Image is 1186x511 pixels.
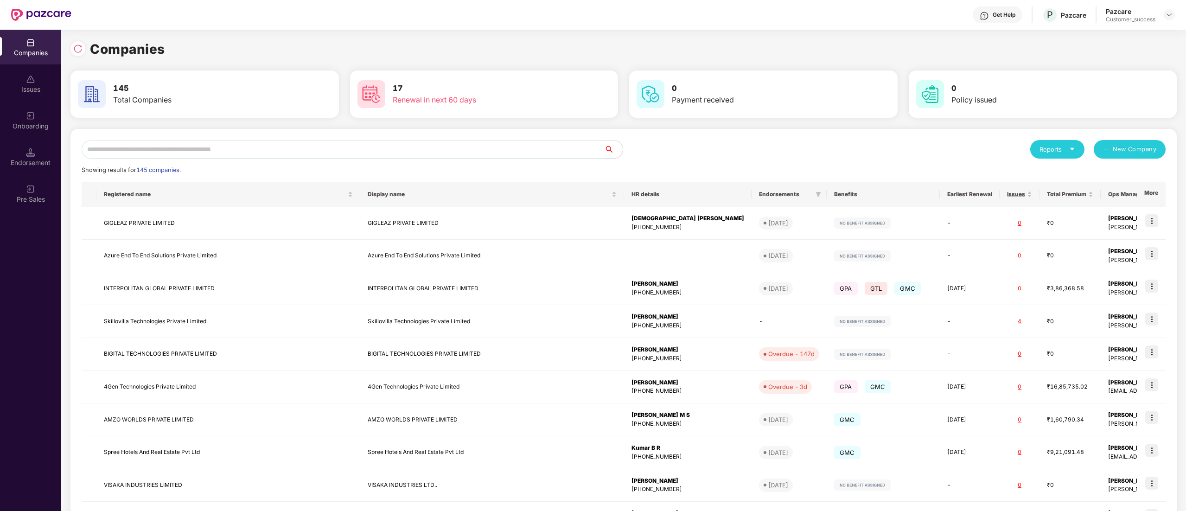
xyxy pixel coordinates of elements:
img: svg+xml;base64,PHN2ZyB4bWxucz0iaHR0cDovL3d3dy53My5vcmcvMjAwMC9zdmciIHdpZHRoPSIxMjIiIGhlaWdodD0iMj... [834,316,891,327]
img: icon [1145,313,1158,326]
td: AMZO WORLDS PRIVATE LIMITED [360,403,624,436]
img: icon [1145,378,1158,391]
div: [PHONE_NUMBER] [631,354,744,363]
div: Policy issued [951,94,1118,106]
div: Get Help [993,11,1015,19]
span: Issues [1007,191,1025,198]
td: - [940,305,1000,338]
img: icon [1145,444,1158,457]
div: Pazcare [1061,11,1086,19]
div: ₹1,60,790.34 [1047,415,1093,424]
div: ₹3,86,368.58 [1047,284,1093,293]
div: [PHONE_NUMBER] [631,453,744,461]
div: [PHONE_NUMBER] [631,288,744,297]
div: Pazcare [1106,7,1155,16]
td: [DATE] [940,403,1000,436]
span: GPA [834,282,858,295]
img: icon [1145,214,1158,227]
div: 0 [1007,448,1032,457]
div: Customer_success [1106,16,1155,23]
td: 4Gen Technologies Private Limited [360,371,624,404]
img: svg+xml;base64,PHN2ZyB4bWxucz0iaHR0cDovL3d3dy53My5vcmcvMjAwMC9zdmciIHdpZHRoPSIxMjIiIGhlaWdodD0iMj... [834,250,891,262]
img: icon [1145,411,1158,424]
img: svg+xml;base64,PHN2ZyB4bWxucz0iaHR0cDovL3d3dy53My5vcmcvMjAwMC9zdmciIHdpZHRoPSI2MCIgaGVpZ2h0PSI2MC... [637,80,664,108]
td: AMZO WORLDS PRIVATE LIMITED [96,403,360,436]
td: INTERPOLITAN GLOBAL PRIVATE LIMITED [360,272,624,305]
td: - [940,338,1000,371]
td: - [940,240,1000,273]
div: [PERSON_NAME] [631,280,744,288]
div: ₹0 [1047,219,1093,228]
div: 0 [1007,481,1032,490]
img: svg+xml;base64,PHN2ZyB4bWxucz0iaHR0cDovL3d3dy53My5vcmcvMjAwMC9zdmciIHdpZHRoPSI2MCIgaGVpZ2h0PSI2MC... [916,80,944,108]
td: BIGITAL TECHNOLOGIES PRIVATE LIMITED [96,338,360,371]
span: filter [814,189,823,200]
span: search [604,146,623,153]
td: VISAKA INDUSTRIES LTD.. [360,469,624,502]
div: Overdue - 147d [768,349,815,358]
div: [DATE] [768,415,788,424]
span: New Company [1113,145,1157,154]
div: [DATE] [768,284,788,293]
th: Earliest Renewal [940,182,1000,207]
span: caret-down [1069,146,1075,152]
img: svg+xml;base64,PHN2ZyBpZD0iRHJvcGRvd24tMzJ4MzIiIHhtbG5zPSJodHRwOi8vd3d3LnczLm9yZy8yMDAwL3N2ZyIgd2... [1166,11,1173,19]
span: GMC [865,380,891,393]
h3: 0 [951,83,1118,95]
td: Skillovilla Technologies Private Limited [360,305,624,338]
img: svg+xml;base64,PHN2ZyBpZD0iSGVscC0zMngzMiIgeG1sbnM9Imh0dHA6Ly93d3cudzMub3JnLzIwMDAvc3ZnIiB3aWR0aD... [980,11,989,20]
td: INTERPOLITAN GLOBAL PRIVATE LIMITED [96,272,360,305]
h3: 145 [113,83,280,95]
td: Azure End To End Solutions Private Limited [96,240,360,273]
img: svg+xml;base64,PHN2ZyB4bWxucz0iaHR0cDovL3d3dy53My5vcmcvMjAwMC9zdmciIHdpZHRoPSIxMjIiIGhlaWdodD0iMj... [834,349,891,360]
img: svg+xml;base64,PHN2ZyBpZD0iUmVsb2FkLTMyeDMyIiB4bWxucz0iaHR0cDovL3d3dy53My5vcmcvMjAwMC9zdmciIHdpZH... [73,44,83,53]
td: Spree Hotels And Real Estate Pvt Ltd [360,436,624,469]
span: GMC [894,282,921,295]
div: 0 [1007,415,1032,424]
div: 0 [1007,383,1032,391]
div: 4 [1007,317,1032,326]
td: GIGLEAZ PRIVATE LIMITED [360,207,624,240]
div: ₹0 [1047,251,1093,260]
div: Kumar B R [631,444,744,453]
th: Issues [1000,182,1039,207]
div: [PHONE_NUMBER] [631,420,744,428]
span: Endorsements [759,191,812,198]
span: filter [816,192,821,197]
span: Showing results for [82,166,181,173]
img: svg+xml;base64,PHN2ZyB4bWxucz0iaHR0cDovL3d3dy53My5vcmcvMjAwMC9zdmciIHdpZHRoPSI2MCIgaGVpZ2h0PSI2MC... [78,80,106,108]
td: [DATE] [940,371,1000,404]
img: svg+xml;base64,PHN2ZyBpZD0iSXNzdWVzX2Rpc2FibGVkIiB4bWxucz0iaHR0cDovL3d3dy53My5vcmcvMjAwMC9zdmciIH... [26,75,35,84]
div: [PERSON_NAME] [631,477,744,485]
div: [DEMOGRAPHIC_DATA] [PERSON_NAME] [631,214,744,223]
div: 0 [1007,284,1032,293]
div: [DATE] [768,251,788,260]
div: 0 [1007,350,1032,358]
td: - [752,305,827,338]
td: Spree Hotels And Real Estate Pvt Ltd [96,436,360,469]
div: Total Companies [113,94,280,106]
img: svg+xml;base64,PHN2ZyB3aWR0aD0iMTQuNSIgaGVpZ2h0PSIxNC41IiB2aWV3Qm94PSIwIDAgMTYgMTYiIGZpbGw9Im5vbm... [26,148,35,157]
div: [PERSON_NAME] [631,378,744,387]
div: [PHONE_NUMBER] [631,223,744,232]
img: svg+xml;base64,PHN2ZyB4bWxucz0iaHR0cDovL3d3dy53My5vcmcvMjAwMC9zdmciIHdpZHRoPSI2MCIgaGVpZ2h0PSI2MC... [357,80,385,108]
div: ₹9,21,091.48 [1047,448,1093,457]
span: GPA [834,380,858,393]
img: svg+xml;base64,PHN2ZyB4bWxucz0iaHR0cDovL3d3dy53My5vcmcvMjAwMC9zdmciIHdpZHRoPSIxMjIiIGhlaWdodD0iMj... [834,217,891,229]
th: HR details [624,182,752,207]
div: [PERSON_NAME] M S [631,411,744,420]
span: GMC [834,413,861,426]
div: Overdue - 3d [768,382,807,391]
div: ₹16,85,735.02 [1047,383,1093,391]
div: Reports [1039,145,1075,154]
div: 0 [1007,219,1032,228]
div: [DATE] [768,480,788,490]
td: - [940,469,1000,502]
td: BIGITAL TECHNOLOGIES PRIVATE LIMITED [360,338,624,371]
div: [PHONE_NUMBER] [631,485,744,494]
div: [PHONE_NUMBER] [631,321,744,330]
img: icon [1145,345,1158,358]
td: Skillovilla Technologies Private Limited [96,305,360,338]
td: GIGLEAZ PRIVATE LIMITED [96,207,360,240]
img: icon [1145,247,1158,260]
